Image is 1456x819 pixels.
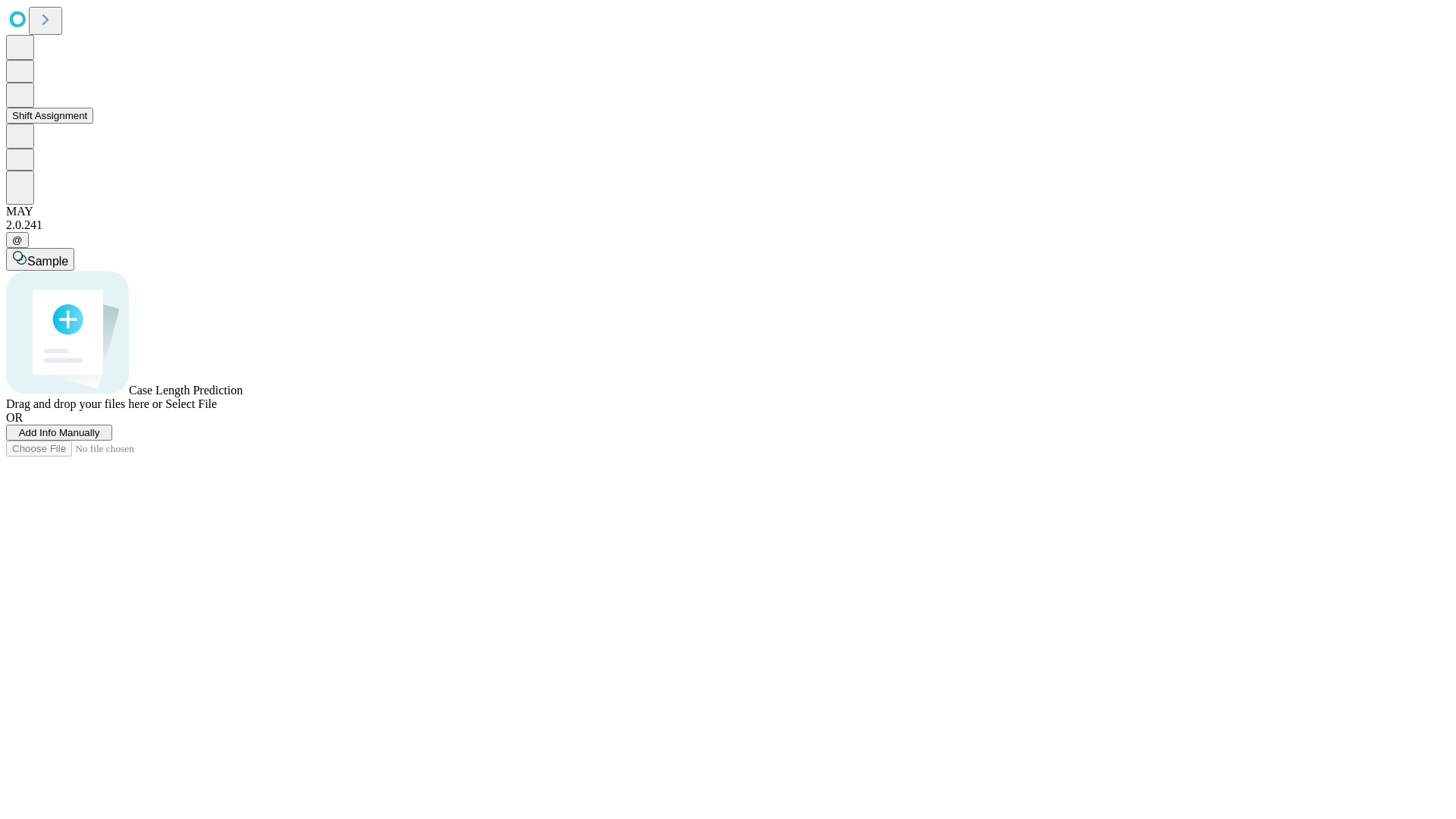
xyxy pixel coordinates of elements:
[6,411,23,424] span: OR
[6,425,112,441] button: Add Info Manually
[6,248,74,271] button: Sample
[6,397,162,410] span: Drag and drop your files here or
[27,255,68,268] span: Sample
[6,108,93,124] button: Shift Assignment
[6,218,1450,232] div: 2.0.241
[129,384,243,397] span: Case Length Prediction
[6,232,29,248] button: @
[6,205,1450,218] div: MAY
[19,427,100,438] span: Add Info Manually
[165,397,217,410] span: Select File
[12,234,23,246] span: @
